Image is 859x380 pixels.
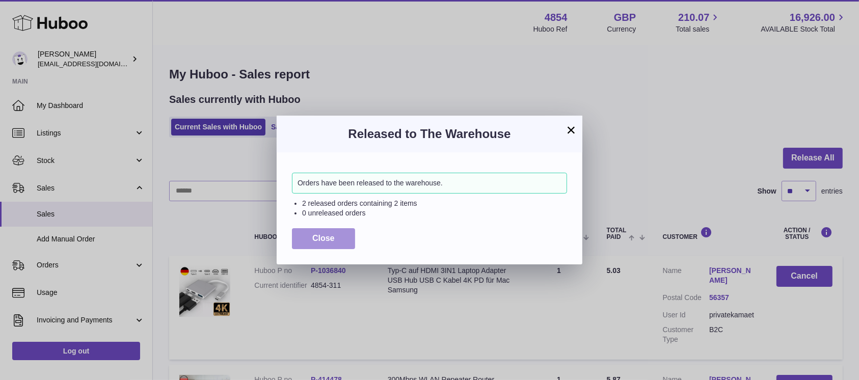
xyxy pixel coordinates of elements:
[292,228,355,249] button: Close
[302,199,567,208] li: 2 released orders containing 2 items
[565,124,577,136] button: ×
[302,208,567,218] li: 0 unreleased orders
[312,234,335,242] span: Close
[292,126,567,142] h3: Released to The Warehouse
[292,173,567,194] div: Orders have been released to the warehouse.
